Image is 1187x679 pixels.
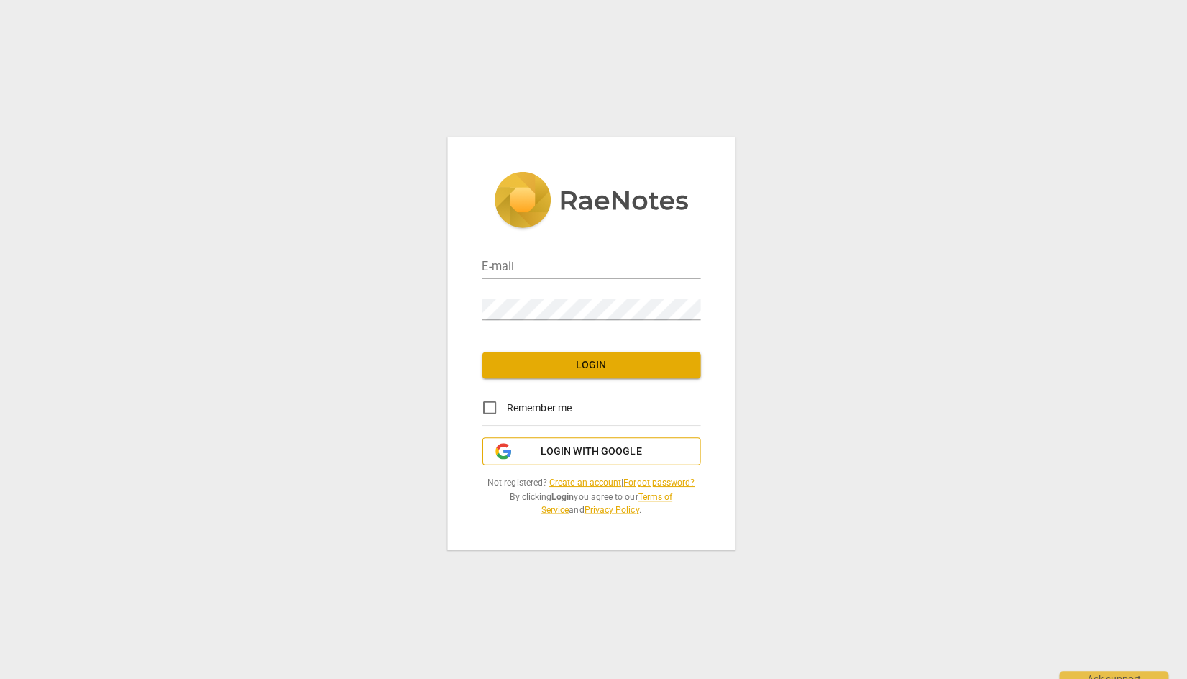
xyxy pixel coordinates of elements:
button: Login with Google [486,432,702,460]
span: Not registered? | [486,471,702,483]
a: Create an account [552,472,623,482]
span: By clicking you agree to our and . [486,486,702,509]
button: Login [486,348,702,374]
a: Terms of Service [544,486,674,509]
a: Privacy Policy [587,498,641,509]
span: Remember me [510,396,574,411]
img: 5ac2273c67554f335776073100b6d88f.svg [498,170,690,229]
span: Login [498,354,690,368]
b: Login [554,486,577,496]
a: Forgot password? [625,472,696,482]
div: Ask support [1056,663,1164,679]
span: Login with Google [544,439,643,453]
